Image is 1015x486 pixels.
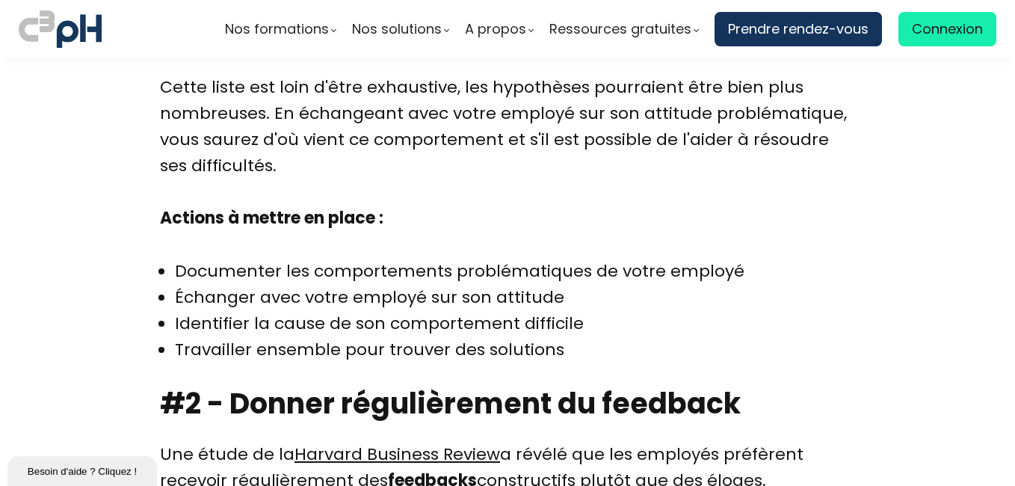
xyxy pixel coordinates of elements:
h2: #2 - Donner régulièrement du feedback [160,384,855,422]
span: Nos solutions [352,18,442,40]
li: Échanger avec votre employé sur son attitude [175,284,744,310]
span: Prendre rendez-vous [728,18,869,40]
a: Prendre rendez-vous [715,12,882,46]
span: Nos formations [225,18,329,40]
li: Travailler ensemble pour trouver des solutions [175,336,744,363]
span: Ressources gratuites [549,18,691,40]
b: Actions à mettre en place : [160,206,383,230]
span: A propos [465,18,526,40]
li: Documenter les comportements problématiques de votre employé [175,258,744,284]
iframe: chat widget [7,453,160,486]
a: Connexion [898,12,996,46]
a: Harvard Business Review [294,443,500,466]
span: Connexion [912,18,983,40]
img: logo C3PH [19,7,102,51]
li: Identifier la cause de son comportement difficile [175,310,744,336]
